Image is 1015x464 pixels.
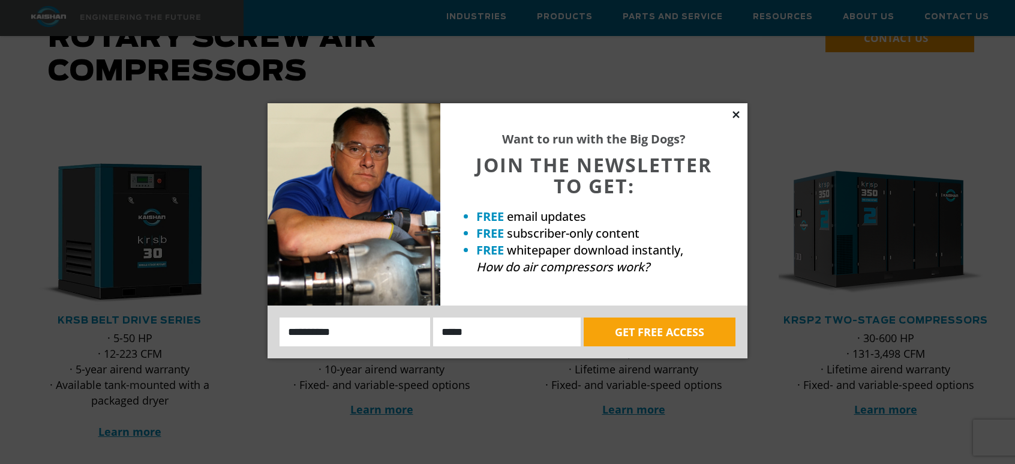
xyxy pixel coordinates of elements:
[731,109,741,120] button: Close
[433,318,581,346] input: Email
[584,318,735,346] button: GET FREE ACCESS
[476,242,504,258] strong: FREE
[507,208,586,224] span: email updates
[476,208,504,224] strong: FREE
[507,242,683,258] span: whitepaper download instantly,
[502,131,686,147] strong: Want to run with the Big Dogs?
[280,318,430,346] input: Name:
[476,225,504,241] strong: FREE
[507,225,639,241] span: subscriber-only content
[476,152,712,199] span: JOIN THE NEWSLETTER TO GET:
[476,259,650,275] em: How do air compressors work?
